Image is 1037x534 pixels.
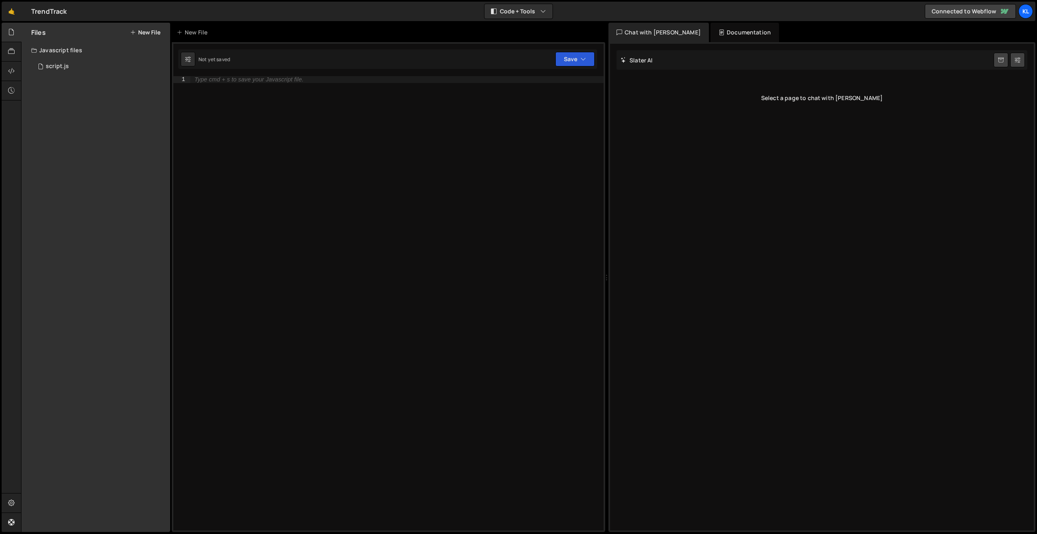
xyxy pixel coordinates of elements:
[177,28,211,36] div: New File
[31,6,67,16] div: TrendTrack
[2,2,21,21] a: 🤙
[484,4,553,19] button: Code + Tools
[130,29,160,36] button: New File
[198,56,230,63] div: Not yet saved
[21,42,170,58] div: Javascript files
[31,28,46,37] h2: Files
[608,23,709,42] div: Chat with [PERSON_NAME]
[621,56,653,64] h2: Slater AI
[711,23,779,42] div: Documentation
[194,77,303,83] div: Type cmd + s to save your Javascript file.
[555,52,595,66] button: Save
[1018,4,1033,19] a: Kl
[46,63,69,70] div: script.js
[925,4,1016,19] a: Connected to Webflow
[173,76,190,83] div: 1
[31,58,170,75] div: 13488/33842.js
[617,82,1027,114] div: Select a page to chat with [PERSON_NAME]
